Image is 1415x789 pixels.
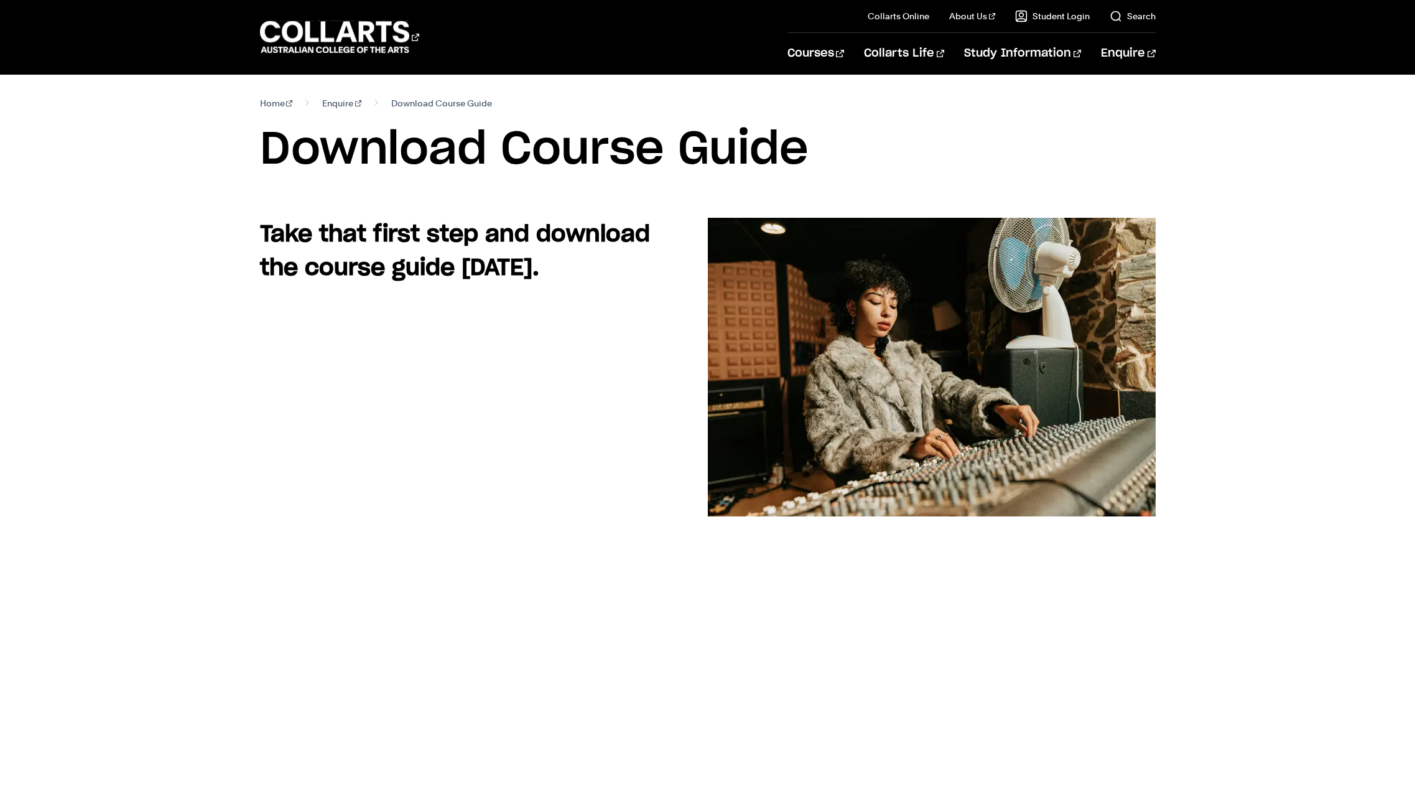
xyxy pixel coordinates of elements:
[1015,10,1090,22] a: Student Login
[964,33,1081,74] a: Study Information
[1101,33,1155,74] a: Enquire
[260,95,293,112] a: Home
[260,19,419,55] div: Go to homepage
[260,223,650,279] strong: Take that first step and download the course guide [DATE].
[949,10,995,22] a: About Us
[391,95,492,112] span: Download Course Guide
[868,10,929,22] a: Collarts Online
[322,95,361,112] a: Enquire
[864,33,944,74] a: Collarts Life
[1110,10,1156,22] a: Search
[260,122,1156,178] h1: Download Course Guide
[787,33,844,74] a: Courses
